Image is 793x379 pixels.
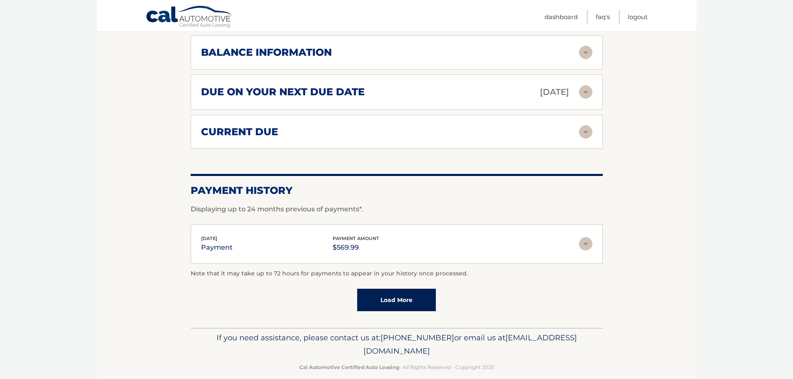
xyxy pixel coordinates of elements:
[579,85,592,99] img: accordion-rest.svg
[191,204,603,214] p: Displaying up to 24 months previous of payments*.
[201,235,217,241] span: [DATE]
[544,10,578,24] a: Dashboard
[596,10,610,24] a: FAQ's
[380,333,454,342] span: [PHONE_NUMBER]
[333,235,379,241] span: payment amount
[333,242,379,253] p: $569.99
[201,126,278,138] h2: current due
[196,331,597,358] p: If you need assistance, please contact us at: or email us at
[540,85,569,99] p: [DATE]
[201,46,332,59] h2: balance information
[628,10,648,24] a: Logout
[579,237,592,250] img: accordion-rest.svg
[191,269,603,279] p: Note that it may take up to 72 hours for payments to appear in your history once processed.
[579,46,592,59] img: accordion-rest.svg
[201,86,365,98] h2: due on your next due date
[146,5,233,30] a: Cal Automotive
[201,242,233,253] p: payment
[579,125,592,139] img: accordion-rest.svg
[357,289,436,311] a: Load More
[191,184,603,197] h2: Payment History
[299,364,399,370] strong: Cal Automotive Certified Auto Leasing
[196,363,597,372] p: - All Rights Reserved - Copyright 2025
